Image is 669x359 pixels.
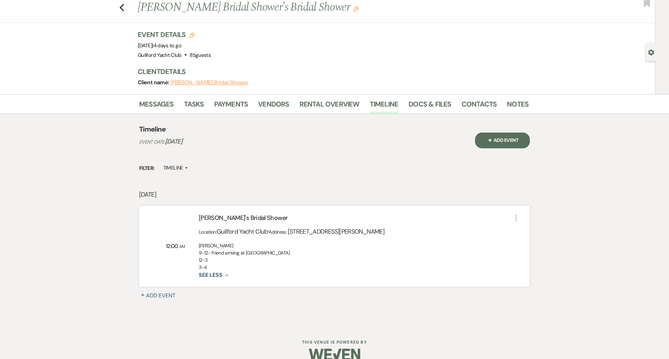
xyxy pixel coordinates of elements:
[268,226,269,236] span: ·
[138,30,211,39] h3: Event Details
[462,99,497,114] a: Contacts
[269,229,288,235] span: Address:
[409,99,451,114] a: Docs & Files
[138,79,170,86] span: Client name:
[138,52,182,59] span: Guilford Yacht Club
[139,99,174,114] a: Messages
[199,229,217,235] span: Location:
[179,244,185,249] span: AM
[507,99,528,114] a: Notes
[199,272,229,278] button: See Less
[138,42,181,49] span: [DATE]
[139,139,165,145] span: Event Date:
[648,49,654,55] button: Open lead details
[258,99,289,114] a: Vendors
[288,227,385,236] span: [STREET_ADDRESS][PERSON_NAME]
[139,292,184,300] button: Plus SignAdd Event
[139,124,166,134] h4: Timeline
[139,190,530,200] p: [DATE]
[138,67,522,76] h3: Client Details
[170,80,248,85] button: [PERSON_NAME] Bridal Shower
[190,52,211,59] span: 85 guests
[163,163,188,173] label: Timeline
[487,136,494,143] span: Plus Sign
[184,99,204,114] a: Tasks
[300,99,360,114] a: Rental Overview
[152,42,181,49] span: |
[154,42,181,49] span: 4 days to go
[139,164,155,172] span: Filter:
[165,137,182,146] span: [DATE]
[185,165,188,171] span: ▲
[199,213,512,225] div: [PERSON_NAME]'s Bridal Shower
[166,243,179,250] span: 12:00
[475,133,530,148] button: Plus SignAdd Event
[199,242,512,271] div: [PERSON_NAME] 9-12- Friend arriving at [GEOGRAPHIC_DATA] 12-3 3-4
[139,289,146,296] span: Plus Sign
[353,5,359,12] button: Edit
[214,99,248,114] a: Payments
[370,99,399,114] a: Timeline
[217,227,268,236] span: Guilford Yacht Club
